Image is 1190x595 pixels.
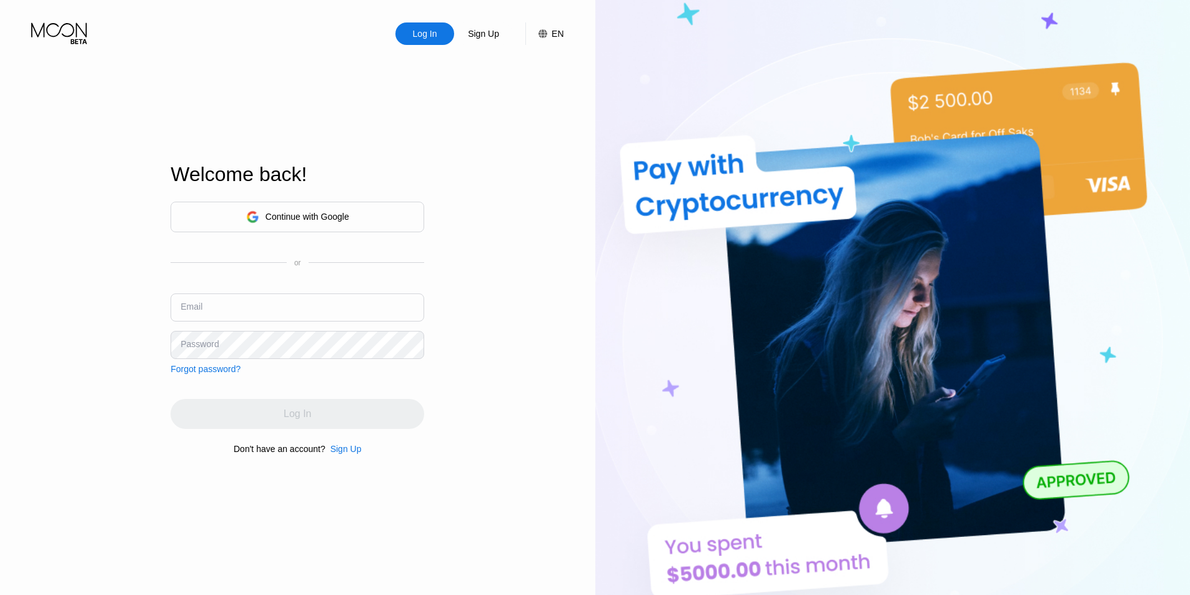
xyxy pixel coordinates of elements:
[294,258,301,267] div: or
[265,212,349,222] div: Continue with Google
[171,364,240,374] div: Forgot password?
[181,339,219,349] div: Password
[552,29,563,39] div: EN
[171,163,424,186] div: Welcome back!
[330,444,362,454] div: Sign Up
[171,202,424,232] div: Continue with Google
[525,22,563,45] div: EN
[467,27,500,40] div: Sign Up
[234,444,325,454] div: Don't have an account?
[325,444,362,454] div: Sign Up
[181,302,202,312] div: Email
[395,22,454,45] div: Log In
[454,22,513,45] div: Sign Up
[412,27,439,40] div: Log In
